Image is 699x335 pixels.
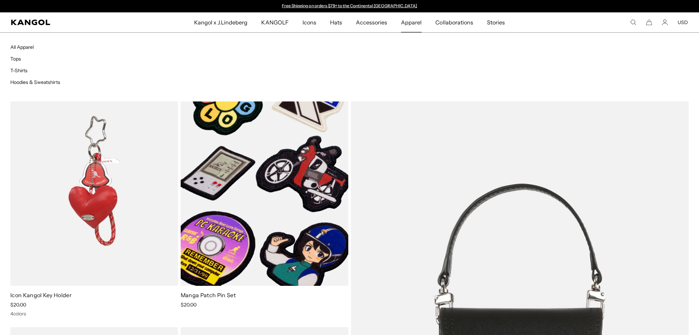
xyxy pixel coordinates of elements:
[181,302,197,308] span: $20.00
[11,20,128,25] a: Kangol
[394,12,428,32] a: Apparel
[435,12,473,32] span: Collaborations
[10,67,28,74] a: T-Shirts
[279,3,421,9] div: Announcement
[330,12,342,32] span: Hats
[296,12,323,32] a: Icons
[181,292,236,299] a: Manga Patch Pin Set
[323,12,349,32] a: Hats
[428,12,480,32] a: Collaborations
[10,76,178,286] img: Icon Kangol Key Holder
[254,12,295,32] a: KANGOLF
[646,19,652,25] button: Cart
[279,3,421,9] div: 1 of 2
[10,292,72,299] a: Icon Kangol Key Holder
[10,56,21,62] a: Tops
[10,311,178,317] div: 4 colors
[10,44,34,50] a: All Apparel
[480,12,512,32] a: Stories
[10,302,26,308] span: $20.00
[261,12,288,32] span: KANGOLF
[349,12,394,32] a: Accessories
[10,79,60,85] a: Hoodies & Sweatshirts
[194,12,248,32] span: Kangol x J.Lindeberg
[630,19,636,25] summary: Search here
[678,19,688,25] button: USD
[487,12,505,32] span: Stories
[279,3,421,9] slideshow-component: Announcement bar
[282,3,417,8] a: Free Shipping on orders $79+ to the Continental [GEOGRAPHIC_DATA]
[401,12,422,32] span: Apparel
[303,12,316,32] span: Icons
[356,12,387,32] span: Accessories
[187,12,255,32] a: Kangol x J.Lindeberg
[181,76,348,286] img: Manga Patch Pin Set
[662,19,668,25] a: Account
